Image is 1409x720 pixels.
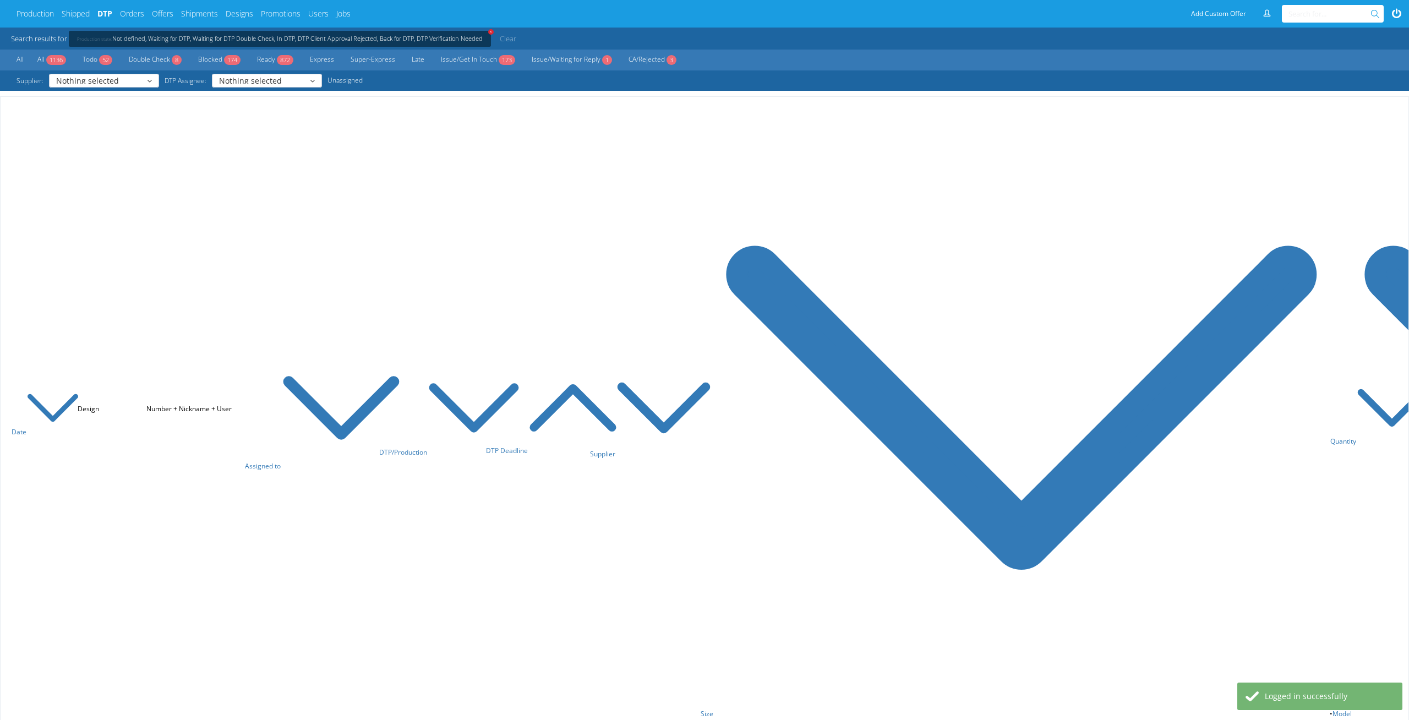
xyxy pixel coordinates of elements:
[193,53,246,67] a: Blocked174
[345,53,401,67] a: Super-Express
[261,8,301,19] a: Promotions
[379,448,521,457] a: DTP/Production
[322,74,368,88] a: Unassigned
[435,53,521,67] a: Issue/Get In Touch173
[304,53,340,67] a: Express
[219,78,308,84] span: Nothing selected
[336,8,351,19] a: Jobs
[62,8,90,19] a: Shipped
[1185,5,1252,23] a: Add Custom Offer
[590,449,713,459] a: Supplier
[308,8,329,19] a: Users
[226,8,253,19] a: Designs
[277,55,293,65] span: 872
[32,53,72,67] a: All1136
[212,74,322,88] button: Nothing selected
[1288,5,1373,23] input: Search for...
[99,55,112,65] span: 52
[152,8,173,19] a: Offers
[406,53,430,67] a: Late
[77,53,118,67] a: Todo52
[11,34,67,43] span: Search results for
[123,53,187,67] a: Double Check8
[49,74,159,88] button: Nothing selected
[602,55,612,65] span: 1
[488,28,494,35] span: +
[181,8,218,19] a: Shipments
[46,55,66,65] span: 1136
[496,30,520,47] a: Clear
[17,8,54,19] a: Production
[252,53,299,67] a: Ready872
[667,55,676,65] span: 3
[245,461,402,471] a: Assigned to
[97,8,112,19] a: DTP
[12,427,79,437] a: Date
[486,446,618,455] a: DTP Deadline
[1265,691,1394,702] div: Logged in successfully
[159,74,212,88] span: DTP Assignee:
[623,53,682,67] a: CA/Rejected3
[11,53,29,67] a: All
[77,36,112,42] span: Production state:
[77,36,483,41] a: +Production state:Not defined, Waiting for DTP, Waiting for DTP Double Check, In DTP, DTP Client ...
[701,709,1330,718] a: Size
[56,78,145,84] span: Nothing selected
[499,55,515,65] span: 173
[11,74,49,88] span: Supplier:
[526,53,618,67] a: Issue/Waiting for Reply1
[224,55,241,65] span: 174
[120,8,144,19] a: Orders
[172,55,182,65] span: 8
